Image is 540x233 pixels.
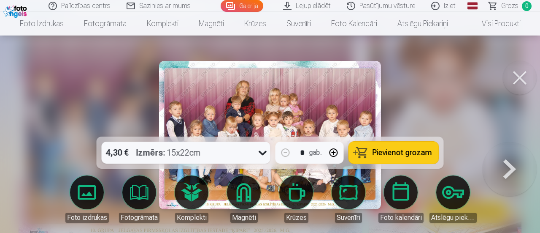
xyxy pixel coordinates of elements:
[234,12,276,36] a: Krūzes
[501,1,518,11] span: Grozs
[429,175,477,223] a: Atslēgu piekariņi
[136,147,165,159] strong: Izmērs :
[309,148,322,158] div: gab.
[522,1,532,11] span: 0
[74,12,137,36] a: Fotogrāmata
[284,213,308,223] div: Krūzes
[325,175,372,223] a: Suvenīri
[458,12,531,36] a: Visi produkti
[10,12,74,36] a: Foto izdrukas
[387,12,458,36] a: Atslēgu piekariņi
[137,12,189,36] a: Komplekti
[220,175,267,223] a: Magnēti
[349,142,439,164] button: Pievienot grozam
[189,12,234,36] a: Magnēti
[65,213,109,223] div: Foto izdrukas
[335,213,362,223] div: Suvenīri
[168,175,215,223] a: Komplekti
[429,213,477,223] div: Atslēgu piekariņi
[175,213,208,223] div: Komplekti
[321,12,387,36] a: Foto kalendāri
[116,175,163,223] a: Fotogrāmata
[273,175,320,223] a: Krūzes
[102,142,133,164] div: 4,30 €
[378,213,424,223] div: Foto kalendāri
[276,12,321,36] a: Suvenīri
[63,175,111,223] a: Foto izdrukas
[377,175,424,223] a: Foto kalendāri
[3,3,29,18] img: /fa1
[230,213,258,223] div: Magnēti
[119,213,159,223] div: Fotogrāmata
[373,149,432,156] span: Pievienot grozam
[136,142,201,164] div: 15x22cm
